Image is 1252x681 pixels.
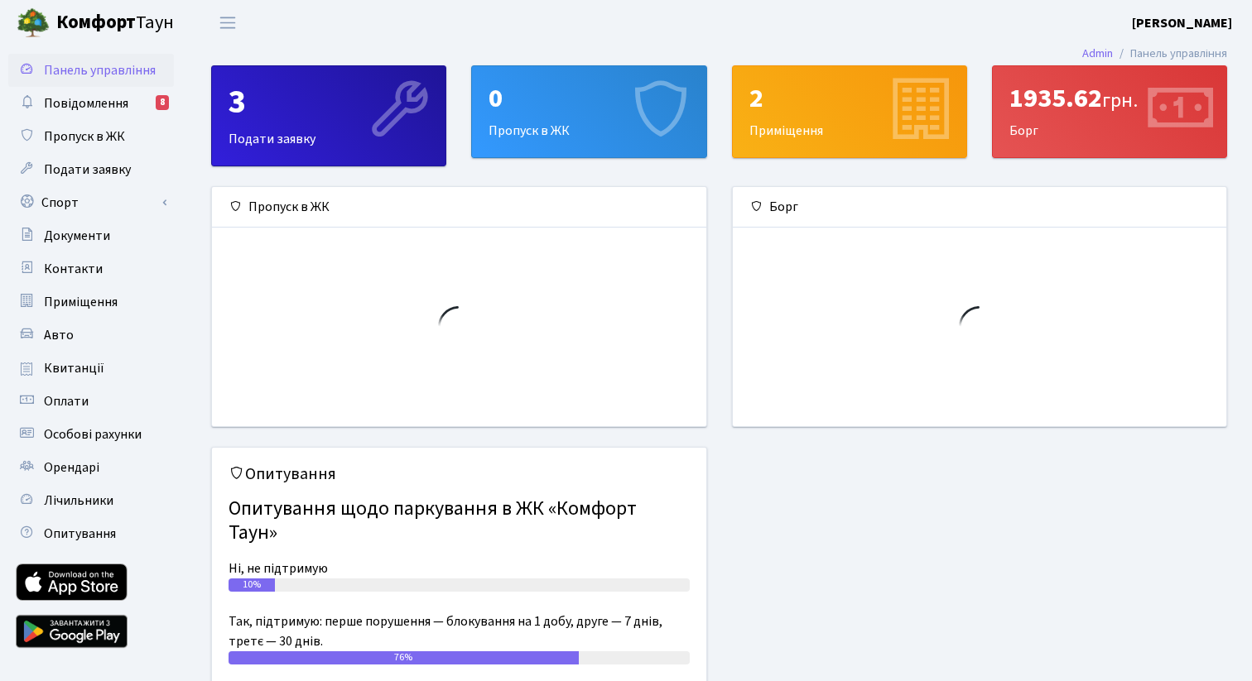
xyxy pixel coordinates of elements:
div: 2 [749,83,950,114]
span: Таун [56,9,174,37]
span: Контакти [44,260,103,278]
div: Подати заявку [212,66,445,165]
a: Пропуск в ЖК [8,120,174,153]
a: Документи [8,219,174,252]
a: Оплати [8,385,174,418]
div: 8 [156,95,169,110]
nav: breadcrumb [1057,36,1252,71]
a: Квитанції [8,352,174,385]
div: Ні, не підтримую [229,559,690,578]
div: 3 [229,83,429,122]
span: Особові рахунки [44,425,142,444]
b: [PERSON_NAME] [1132,14,1232,32]
a: Опитування [8,517,174,550]
a: Admin [1082,45,1113,62]
a: Повідомлення8 [8,87,174,120]
li: Панель управління [1113,45,1227,63]
span: Повідомлення [44,94,128,113]
a: Спорт [8,186,174,219]
div: Приміщення [733,66,966,157]
a: 3Подати заявку [211,65,446,166]
button: Переключити навігацію [207,9,248,36]
div: Борг [733,187,1227,228]
span: Опитування [44,525,116,543]
span: Подати заявку [44,161,131,179]
span: Оплати [44,392,89,410]
div: Так, підтримую: перше порушення — блокування на 1 добу, друге — 7 днів, третє — 30 днів. [229,611,690,651]
div: Пропуск в ЖК [472,66,705,157]
div: Борг [993,66,1226,157]
div: 0 [489,83,689,114]
a: 2Приміщення [732,65,967,158]
a: 0Пропуск в ЖК [471,65,706,158]
span: Лічильники [44,492,113,510]
span: Приміщення [44,293,118,311]
span: Пропуск в ЖК [44,127,125,146]
a: Приміщення [8,285,174,319]
span: грн. [1102,86,1138,115]
span: Квитанції [44,359,104,377]
a: Подати заявку [8,153,174,186]
span: Панель управління [44,61,156,79]
a: Особові рахунки [8,418,174,451]
a: Панель управління [8,54,174,87]
h4: Опитування щодо паркування в ЖК «Комфорт Таун» [229,491,690,552]
span: Орендарі [44,458,99,477]
span: Авто [44,326,74,344]
div: 1935.62 [1009,83,1210,114]
h5: Опитування [229,464,690,484]
a: Контакти [8,252,174,285]
a: Орендарі [8,451,174,484]
a: Лічильники [8,484,174,517]
a: Авто [8,319,174,352]
a: [PERSON_NAME] [1132,13,1232,33]
div: 76% [229,651,579,664]
img: logo.png [17,7,50,40]
div: Пропуск в ЖК [212,187,706,228]
div: 10% [229,578,275,592]
b: Комфорт [56,9,136,36]
span: Документи [44,227,110,245]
